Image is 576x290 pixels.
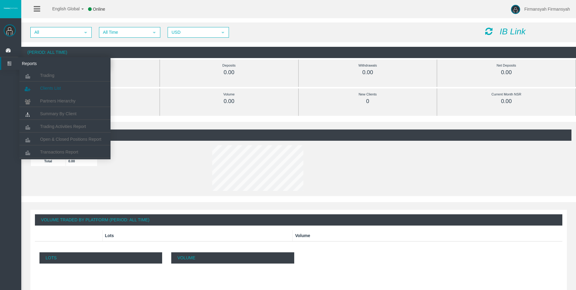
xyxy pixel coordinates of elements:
a: Reports [1,57,111,70]
span: Clients List [40,86,61,91]
div: 0.00 [312,69,423,76]
div: 0.00 [174,98,285,105]
a: Summary By Client [19,108,111,119]
a: Transactions Report [19,147,111,157]
span: Reports [17,57,77,70]
span: Summary By Client [40,111,77,116]
img: logo.svg [3,7,18,9]
div: New Clients [312,91,423,98]
td: Total [31,156,66,166]
a: Clients List [19,83,111,94]
div: (Period: All Time) [26,129,571,141]
span: Partners Hierarchy [40,98,76,103]
span: Open & Closed Positions Report [40,137,101,142]
div: Volume [174,91,285,98]
span: Firmansyah Firmansyah [524,7,570,12]
span: USD [168,28,217,37]
span: Trading [40,73,54,78]
div: Net Deposits [451,62,562,69]
a: Trading Activities Report [19,121,111,132]
span: Online [93,7,105,12]
p: Volume [171,252,294,264]
th: Volume [293,230,563,241]
td: 0.00 [66,156,97,166]
span: All Time [100,28,149,37]
span: All [31,28,80,37]
img: user-image [511,5,520,14]
span: select [220,30,225,35]
span: select [83,30,88,35]
span: select [152,30,157,35]
a: Trading [19,70,111,81]
div: Deposits [174,62,285,69]
span: English Global [44,6,80,11]
div: 0.00 [174,69,285,76]
div: 0 [312,98,423,105]
a: Partners Hierarchy [19,95,111,106]
div: 0.00 [451,69,562,76]
div: (Period: All Time) [21,47,576,58]
div: Volume Traded By Platform (Period: All Time) [35,214,562,226]
i: IB Link [499,27,526,36]
div: Current Month NSR [451,91,562,98]
a: Open & Closed Positions Report [19,134,111,145]
p: Lots [39,252,162,264]
div: Withdrawals [312,62,423,69]
span: Transactions Report [40,150,78,154]
i: Reload Dashboard [485,27,492,36]
span: Trading Activities Report [40,124,86,129]
th: Lots [102,230,293,241]
div: 0.00 [451,98,562,105]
